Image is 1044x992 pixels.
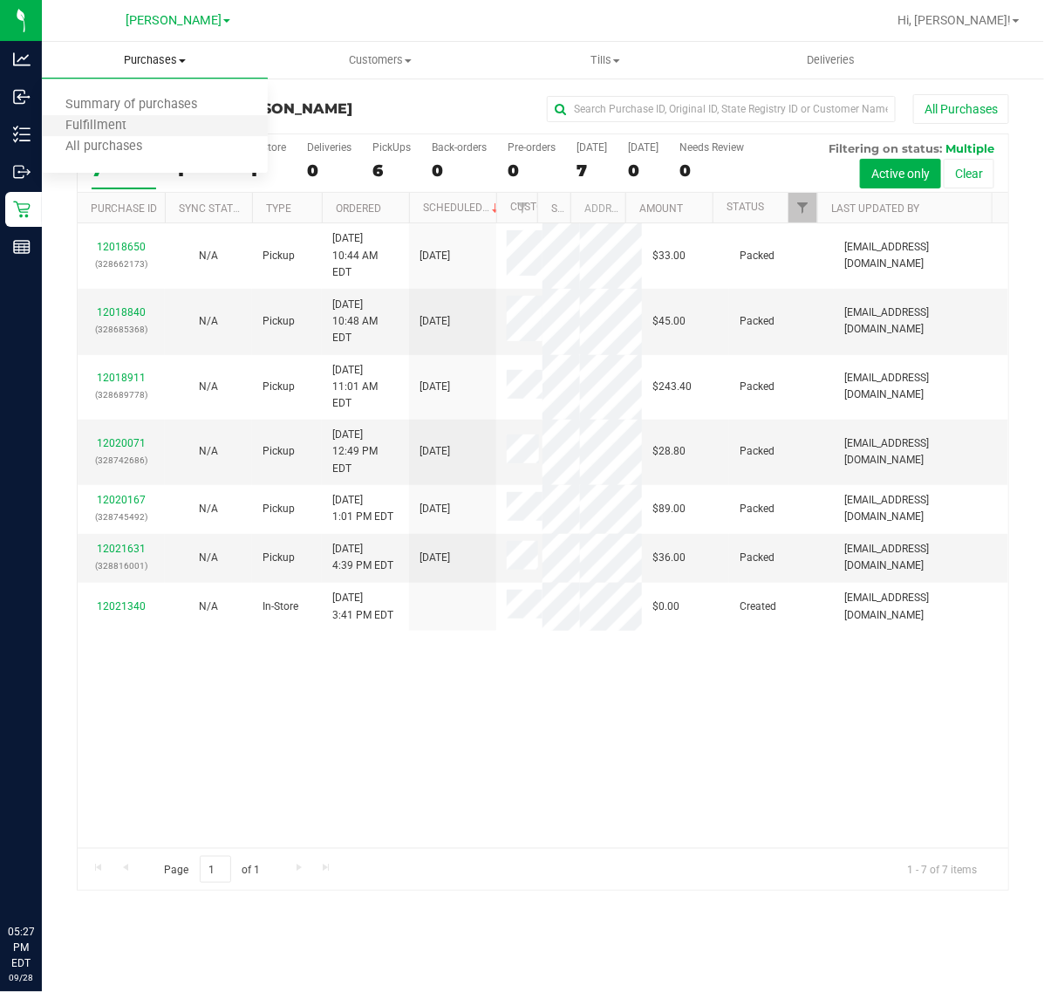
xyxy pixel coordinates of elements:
[227,100,352,117] span: [PERSON_NAME]
[13,163,31,181] inline-svg: Outbound
[420,248,450,264] span: [DATE]
[727,201,764,213] a: Status
[199,600,218,612] span: Not Applicable
[423,202,502,214] a: Scheduled
[432,161,487,181] div: 0
[13,88,31,106] inline-svg: Inbound
[250,161,286,181] div: 1
[420,443,450,460] span: [DATE]
[639,202,683,215] a: Amount
[332,541,393,574] span: [DATE] 4:39 PM EDT
[740,313,774,330] span: Packed
[97,494,146,506] a: 12020167
[740,550,774,566] span: Packed
[788,193,817,222] a: Filter
[97,372,146,384] a: 12018911
[679,161,744,181] div: 0
[844,239,998,272] span: [EMAIL_ADDRESS][DOMAIN_NAME]
[740,443,774,460] span: Packed
[88,256,154,272] p: (328662173)
[263,501,295,517] span: Pickup
[263,443,295,460] span: Pickup
[199,443,218,460] button: N/A
[88,509,154,525] p: (328745492)
[88,452,154,469] p: (328742686)
[97,306,146,318] a: 12018840
[829,141,942,155] span: Filtering on status:
[913,94,1009,124] button: All Purchases
[740,501,774,517] span: Packed
[719,42,945,79] a: Deliveries
[13,51,31,68] inline-svg: Analytics
[97,543,146,555] a: 12021631
[42,52,268,68] span: Purchases
[831,202,919,215] a: Last Updated By
[199,379,218,395] button: N/A
[577,161,607,181] div: 7
[628,141,658,154] div: [DATE]
[42,140,166,154] span: All purchases
[307,141,351,154] div: Deliveries
[263,248,295,264] span: Pickup
[740,379,774,395] span: Packed
[200,856,231,883] input: 1
[307,161,351,181] div: 0
[149,856,275,883] span: Page of 1
[332,297,399,347] span: [DATE] 10:48 AM EDT
[332,590,393,623] span: [DATE] 3:41 PM EDT
[652,248,686,264] span: $33.00
[552,202,644,215] a: State Registry ID
[336,202,381,215] a: Ordered
[893,856,991,882] span: 1 - 7 of 7 items
[199,503,218,515] span: Not Applicable
[740,248,774,264] span: Packed
[199,550,218,566] button: N/A
[945,141,994,155] span: Multiple
[42,98,221,113] span: Summary of purchases
[493,42,719,79] a: Tills
[126,13,222,28] span: [PERSON_NAME]
[372,141,411,154] div: PickUps
[199,599,218,615] button: N/A
[263,313,295,330] span: Pickup
[844,304,998,338] span: [EMAIL_ADDRESS][DOMAIN_NAME]
[199,380,218,393] span: Not Applicable
[652,550,686,566] span: $36.00
[199,248,218,264] button: N/A
[432,141,487,154] div: Back-orders
[844,541,998,574] span: [EMAIL_ADDRESS][DOMAIN_NAME]
[652,313,686,330] span: $45.00
[266,202,291,215] a: Type
[652,443,686,460] span: $28.80
[420,501,450,517] span: [DATE]
[97,437,146,449] a: 12020071
[508,193,537,222] a: Filter
[269,52,493,68] span: Customers
[263,599,298,615] span: In-Store
[88,387,154,403] p: (328689778)
[42,42,268,79] a: Purchases Summary of purchases Fulfillment All purchases
[897,13,1011,27] span: Hi, [PERSON_NAME]!
[268,42,494,79] a: Customers
[199,551,218,564] span: Not Applicable
[263,550,295,566] span: Pickup
[332,427,399,477] span: [DATE] 12:49 PM EDT
[42,119,150,133] span: Fulfillment
[783,52,878,68] span: Deliveries
[332,362,399,413] span: [DATE] 11:01 AM EDT
[844,370,998,403] span: [EMAIL_ADDRESS][DOMAIN_NAME]
[628,161,658,181] div: 0
[8,971,34,984] p: 09/28
[199,315,218,327] span: Not Applicable
[860,159,941,188] button: Active only
[97,241,146,253] a: 12018650
[97,600,146,612] a: 12021340
[88,558,154,574] p: (328816001)
[13,201,31,218] inline-svg: Retail
[547,96,896,122] input: Search Purchase ID, Original ID, State Registry ID or Customer Name...
[652,379,692,395] span: $243.40
[13,126,31,143] inline-svg: Inventory
[199,501,218,517] button: N/A
[8,924,34,971] p: 05:27 PM EDT
[91,202,157,215] a: Purchase ID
